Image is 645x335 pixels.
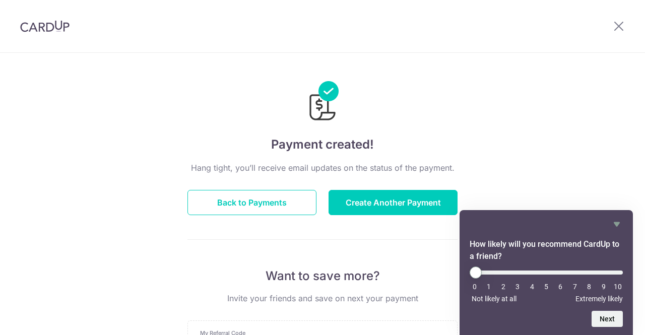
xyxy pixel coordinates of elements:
button: Hide survey [611,218,623,230]
p: Invite your friends and save on next your payment [187,292,458,304]
li: 6 [555,283,565,291]
li: 7 [570,283,580,291]
p: Want to save more? [187,268,458,284]
h2: How likely will you recommend CardUp to a friend? Select an option from 0 to 10, with 0 being Not... [470,238,623,262]
img: Payments [306,81,339,123]
p: Hang tight, you’ll receive email updates on the status of the payment. [187,162,458,174]
li: 1 [484,283,494,291]
img: CardUp [20,20,70,32]
li: 4 [527,283,537,291]
li: 5 [541,283,551,291]
span: Not likely at all [472,295,517,303]
li: 3 [512,283,523,291]
button: Create Another Payment [329,190,458,215]
span: Extremely likely [575,295,623,303]
li: 8 [584,283,594,291]
div: How likely will you recommend CardUp to a friend? Select an option from 0 to 10, with 0 being Not... [470,218,623,327]
button: Back to Payments [187,190,316,215]
li: 10 [613,283,623,291]
li: 2 [498,283,508,291]
h4: Payment created! [187,136,458,154]
li: 9 [599,283,609,291]
div: How likely will you recommend CardUp to a friend? Select an option from 0 to 10, with 0 being Not... [470,266,623,303]
button: Next question [592,311,623,327]
li: 0 [470,283,480,291]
